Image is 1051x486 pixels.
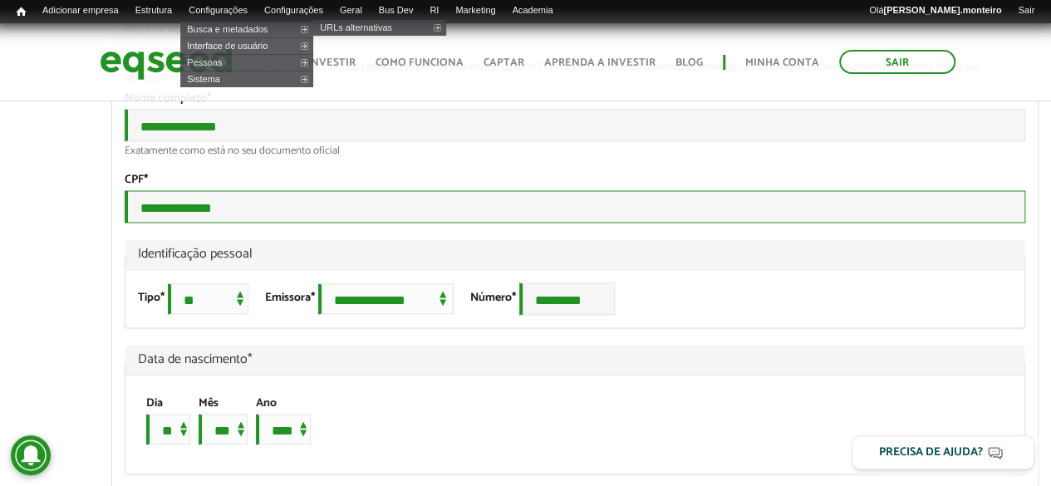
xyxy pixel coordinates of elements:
a: Configurações [180,4,256,17]
a: Bus Dev [371,4,422,17]
a: Minha conta [745,57,819,68]
a: Como funciona [376,57,464,68]
label: Nome completo [125,93,211,105]
a: Investir [307,57,356,68]
a: Configurações [256,4,332,17]
div: Exatamente como está no seu documento oficial [125,145,1025,156]
span: Este campo é obrigatório. [248,348,253,371]
span: Este campo é obrigatório. [512,288,516,307]
span: Início [17,6,26,17]
a: RI [421,4,447,17]
span: Este campo é obrigatório. [311,288,315,307]
a: URLs alternativas [313,19,446,36]
label: Ano [256,398,277,410]
a: Blog [675,57,703,68]
label: Número [470,292,516,304]
a: Geral [332,4,371,17]
a: Sair [839,50,955,74]
img: EqSeed [100,40,233,84]
a: Sair [1009,4,1043,17]
span: Este campo é obrigatório. [144,170,148,189]
a: Aprenda a investir [544,57,656,68]
label: Dia [146,398,163,410]
a: Olá[PERSON_NAME].monteiro [861,4,1009,17]
a: Marketing [447,4,503,17]
label: CPF [125,174,148,186]
span: Este campo é obrigatório. [160,288,165,307]
a: Estrutura [127,4,181,17]
a: Academia [503,4,561,17]
span: Identificação pessoal [138,248,1012,261]
a: Busca e metadados [180,21,313,37]
label: Mês [199,398,219,410]
label: Tipo [138,292,165,304]
a: Adicionar empresa [34,4,127,17]
span: Data de nascimento [138,353,1012,366]
a: Captar [484,57,524,68]
a: Início [8,4,34,20]
label: Emissora [265,292,315,304]
strong: [PERSON_NAME].monteiro [883,5,1001,15]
